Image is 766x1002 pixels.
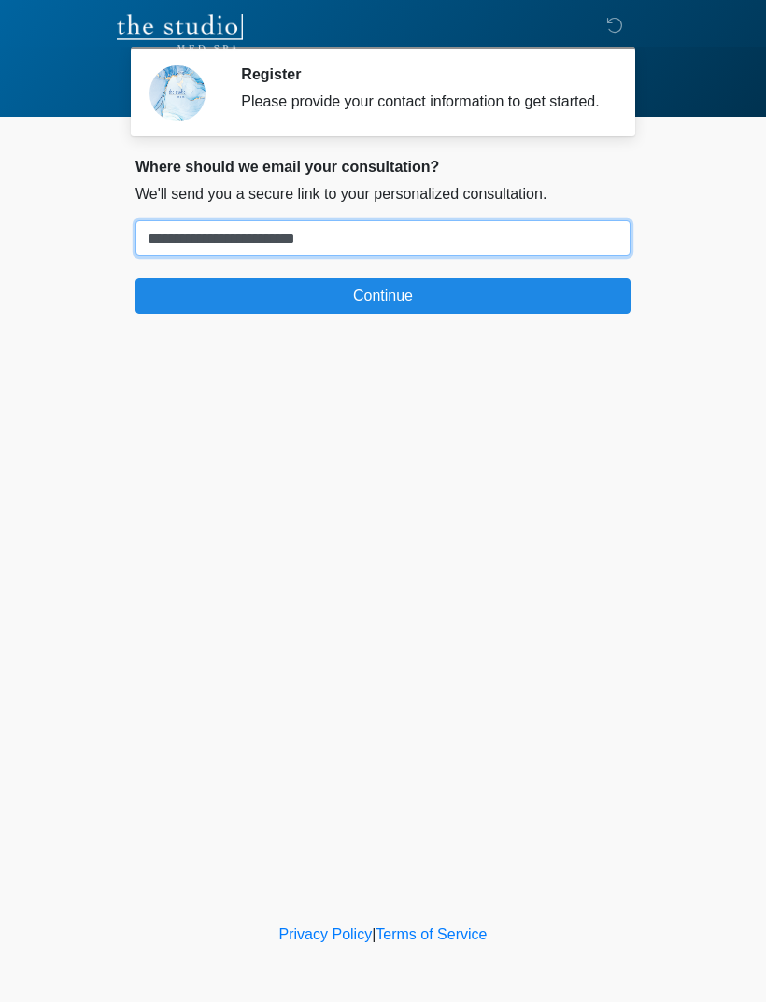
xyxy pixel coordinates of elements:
[117,14,243,51] img: The Studio Med Spa Logo
[135,278,631,314] button: Continue
[376,926,487,942] a: Terms of Service
[149,65,206,121] img: Agent Avatar
[372,926,376,942] a: |
[279,926,373,942] a: Privacy Policy
[241,65,603,83] h2: Register
[135,183,631,205] p: We'll send you a secure link to your personalized consultation.
[241,91,603,113] div: Please provide your contact information to get started.
[135,158,631,176] h2: Where should we email your consultation?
